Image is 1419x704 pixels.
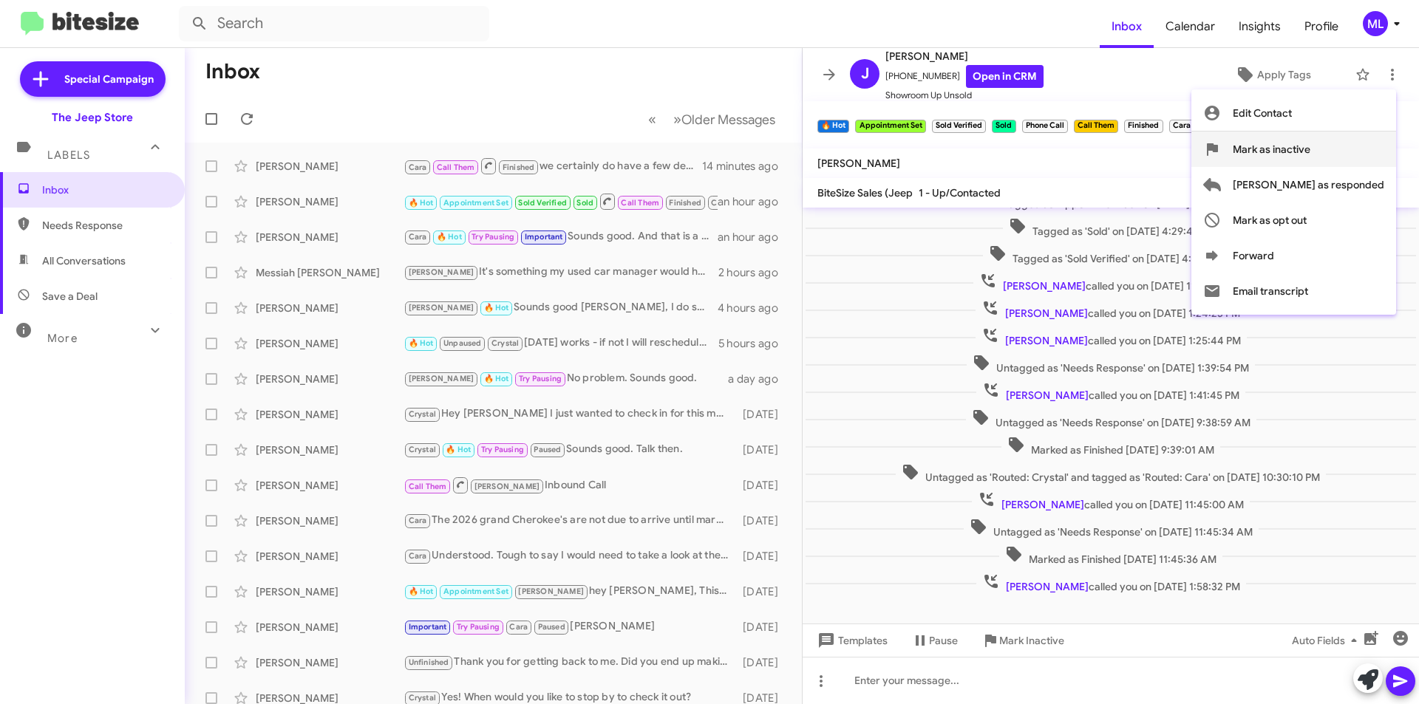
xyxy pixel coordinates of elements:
[1191,273,1396,309] button: Email transcript
[1233,95,1292,131] span: Edit Contact
[1233,202,1307,238] span: Mark as opt out
[1191,238,1396,273] button: Forward
[1233,167,1384,202] span: [PERSON_NAME] as responded
[1233,131,1310,167] span: Mark as inactive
